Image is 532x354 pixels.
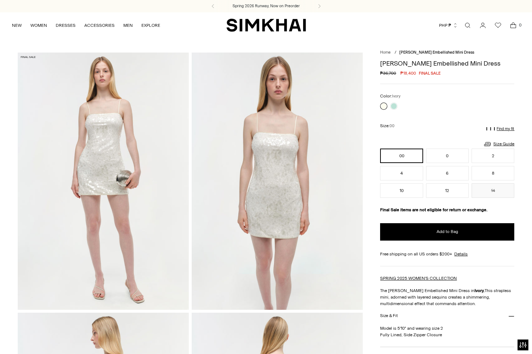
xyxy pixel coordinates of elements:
[380,223,514,241] button: Add to Bag
[472,166,514,180] button: 8
[517,22,523,28] span: 0
[426,149,469,163] button: 0
[491,18,505,33] a: Wishlist
[84,17,115,33] a: ACCESSORIES
[226,18,306,32] a: SIMKHAI
[380,276,457,281] a: SPRING 2025 WOMEN'S COLLECTION
[380,313,397,318] h3: Size & Fit
[437,229,458,235] span: Add to Bag
[380,325,514,338] p: Model is 5'10" and wearing size 2 Fully Lined, Side Zipper Closure
[483,139,514,149] a: Size Guide
[18,53,189,310] img: Lollie Embellished Mini Dress
[474,288,485,293] strong: Ivory.
[380,70,396,76] s: ₱36,700
[123,17,133,33] a: MEN
[472,183,514,198] button: 14
[454,251,468,257] a: Details
[426,183,469,198] button: 12
[380,207,488,212] strong: Final Sale items are not eligible for return or exchange.
[439,17,458,33] button: PHP ₱
[141,17,160,33] a: EXPLORE
[472,149,514,163] button: 2
[476,18,490,33] a: Go to the account page
[426,166,469,180] button: 6
[12,17,22,33] a: NEW
[380,307,514,325] button: Size & Fit
[30,17,47,33] a: WOMEN
[399,50,474,55] span: [PERSON_NAME] Embellished Mini Dress
[192,53,363,310] img: Lollie Embellished Mini Dress
[56,17,76,33] a: DRESSES
[460,18,475,33] a: Open search modal
[380,287,514,307] p: The [PERSON_NAME] Embellished Mini Dress in This strapless mini, adorned with layered sequins cre...
[380,50,514,56] nav: breadcrumbs
[380,251,514,257] div: Free shipping on all US orders $200+
[233,3,300,9] a: Spring 2026 Runway, Now on Preorder
[400,70,416,76] span: ₱18,400
[380,183,423,198] button: 10
[380,122,395,129] label: Size:
[380,166,423,180] button: 4
[390,124,395,128] span: 00
[380,50,391,55] a: Home
[380,93,400,100] label: Color:
[392,94,400,99] span: Ivory
[395,50,396,56] div: /
[380,149,423,163] button: 00
[506,18,520,33] a: Open cart modal
[380,60,514,67] h1: [PERSON_NAME] Embellished Mini Dress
